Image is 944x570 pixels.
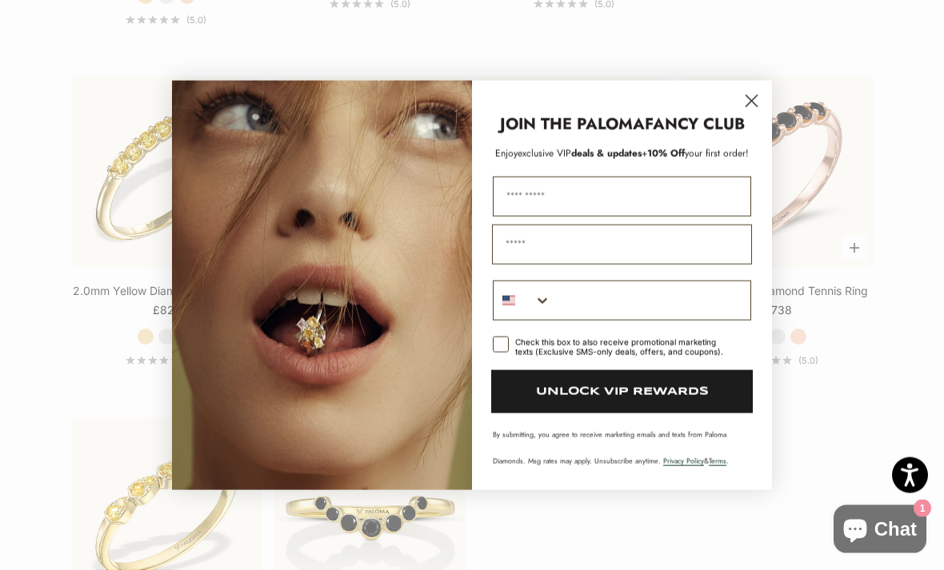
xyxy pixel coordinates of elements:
[738,87,766,115] button: Close dialog
[502,294,515,307] img: United States
[663,456,704,466] a: Privacy Policy
[491,370,753,413] button: UNLOCK VIP REWARDS
[518,146,571,161] span: exclusive VIP
[493,177,751,217] input: First Name
[493,429,751,466] p: By submitting, you agree to receive marketing emails and texts from Paloma Diamonds. Msg rates ma...
[642,146,749,161] span: + your first order!
[515,337,732,357] div: Check this box to also receive promotional marketing texts (Exclusive SMS-only deals, offers, and...
[645,113,745,136] strong: FANCY CLUB
[518,146,642,161] span: deals & updates
[663,456,729,466] span: & .
[495,146,518,161] span: Enjoy
[494,281,551,320] button: Search Countries
[500,113,645,136] strong: JOIN THE PALOMA
[172,81,472,490] img: Loading...
[709,456,726,466] a: Terms
[647,146,685,161] span: 10% Off
[492,225,752,265] input: Email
